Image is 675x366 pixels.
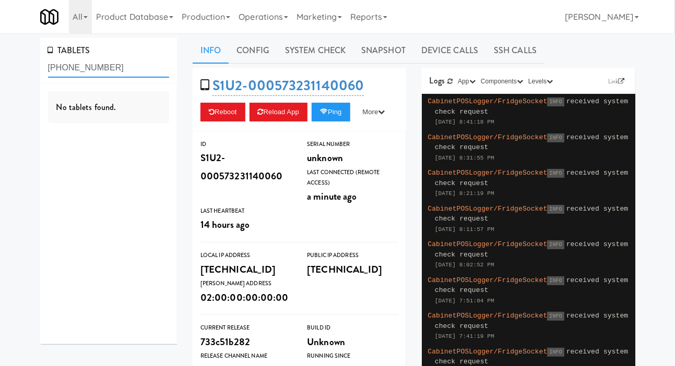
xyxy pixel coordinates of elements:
[435,169,629,187] span: received system check request
[307,250,398,261] div: Public IP Address
[200,278,291,289] div: [PERSON_NAME] Address
[277,38,353,64] a: System Check
[435,226,494,233] span: [DATE] 8:11:57 PM
[307,167,398,188] div: Last Connected (Remote Access)
[354,103,394,121] button: More
[307,323,398,333] div: Build Id
[413,38,486,64] a: Device Calls
[547,348,564,357] span: INFO
[428,97,547,105] span: CabinetPOSLogger/FridgeSocket
[312,103,350,121] button: Ping
[435,312,629,330] span: received system check request
[307,351,398,361] div: Running Since
[547,97,564,106] span: INFO
[200,261,291,278] div: [TECHNICAL_ID]
[250,103,307,121] button: Reload App
[435,262,494,268] span: [DATE] 8:02:52 PM
[353,38,413,64] a: Snapshot
[428,169,547,177] span: CabinetPOSLogger/FridgeSocket
[435,298,494,304] span: [DATE] 7:51:04 PM
[56,101,116,113] span: No tablets found.
[430,75,445,87] span: Logs
[478,76,526,87] button: Components
[200,206,291,216] div: Last Heartbeat
[200,333,291,351] div: 733c51b282
[428,312,547,320] span: CabinetPOSLogger/FridgeSocket
[428,348,547,356] span: CabinetPOSLogger/FridgeSocket
[200,250,291,261] div: Local IP Address
[428,276,547,284] span: CabinetPOSLogger/FridgeSocket
[200,289,291,307] div: 02:00:00:00:00:00
[229,38,277,64] a: Config
[428,205,547,213] span: CabinetPOSLogger/FridgeSocket
[486,38,544,64] a: SSH Calls
[200,103,245,121] button: Reboot
[200,323,291,333] div: Current Release
[193,38,229,64] a: Info
[200,217,250,231] span: 14 hours ago
[547,169,564,178] span: INFO
[547,240,564,249] span: INFO
[606,76,627,87] a: Link
[435,190,494,197] span: [DATE] 8:21:19 PM
[307,333,398,351] div: Unknown
[435,119,494,125] span: [DATE] 8:41:18 PM
[428,133,547,141] span: CabinetPOSLogger/FridgeSocket
[547,276,564,285] span: INFO
[547,205,564,214] span: INFO
[307,189,357,203] span: a minute ago
[200,149,291,185] div: S1U2-000573231140060
[40,8,58,26] img: Micromart
[547,133,564,142] span: INFO
[212,76,364,96] a: S1U2-000573231140060
[48,58,170,78] input: Search tablets
[307,261,398,278] div: [TECHNICAL_ID]
[200,139,291,150] div: ID
[547,312,564,321] span: INFO
[307,149,398,167] div: unknown
[526,76,555,87] button: Levels
[435,97,629,116] span: received system check request
[48,44,90,56] span: TABLETS
[455,76,478,87] button: App
[435,240,629,259] span: received system check request
[200,351,291,361] div: Release Channel Name
[428,240,547,248] span: CabinetPOSLogger/FridgeSocket
[307,139,398,150] div: Serial Number
[435,333,494,339] span: [DATE] 7:41:19 PM
[435,155,494,161] span: [DATE] 8:31:55 PM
